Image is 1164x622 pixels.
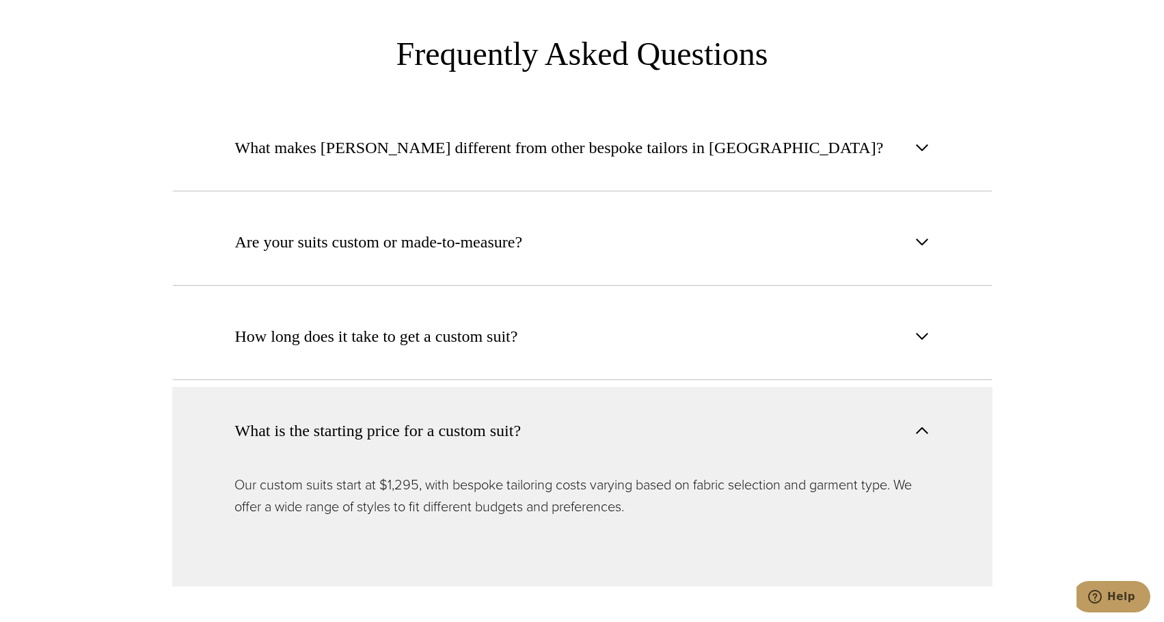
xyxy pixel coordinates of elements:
[172,387,992,474] button: What is the starting price for a custom suit?
[172,474,992,586] div: What is the starting price for a custom suit?
[235,324,518,349] span: How long does it take to get a custom suit?
[172,104,992,191] button: What makes [PERSON_NAME] different from other bespoke tailors in [GEOGRAPHIC_DATA]?
[172,198,992,286] button: Are your suits custom or made-to-measure?
[220,35,945,73] h3: Frequently Asked Questions
[172,293,992,380] button: How long does it take to get a custom suit?
[235,418,522,443] span: What is the starting price for a custom suit?
[1077,581,1150,615] iframe: Opens a widget where you can chat to one of our agents
[235,135,884,160] span: What makes [PERSON_NAME] different from other bespoke tailors in [GEOGRAPHIC_DATA]?
[235,230,523,254] span: Are your suits custom or made-to-measure?
[234,474,930,517] p: Our custom suits start at $1,295, with bespoke tailoring costs varying based on fabric selection ...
